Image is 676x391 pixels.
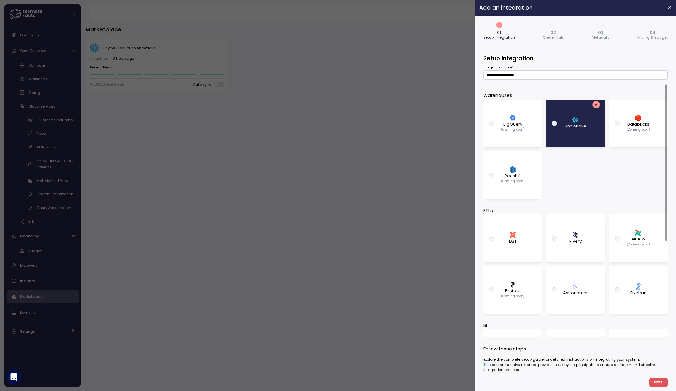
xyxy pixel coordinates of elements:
p: Warehouses [483,92,668,99]
p: (Coming soon) [627,127,650,132]
span: 2 [548,20,559,30]
p: Databricks [627,121,649,127]
div: Open Intercom Messenger [6,369,22,385]
h2: Add an integration [479,5,662,10]
span: Metadata [592,36,610,39]
button: 101Setup integration [483,20,515,41]
h3: Setup integration [483,54,668,62]
p: Astronomer [563,290,588,296]
span: 4 [647,20,658,30]
span: Setup integration [483,36,515,39]
p: Rivery [570,238,582,244]
p: BigQuery [503,121,522,127]
p: Snowflake [565,123,586,129]
p: (Coming soon) [627,242,650,247]
span: Pricing & Budget [637,36,668,39]
button: 303Metadata [592,20,610,41]
button: 202Credentials [543,20,564,41]
p: (Coming soon) [501,294,525,298]
p: Fivetran [630,290,647,296]
p: Follow these steps [483,345,668,353]
button: Next [649,378,668,387]
span: 1 [494,20,505,30]
p: Prefect [505,288,520,294]
button: 404Pricing & Budget [637,20,668,41]
p: DBT [509,238,517,244]
div: Explore the complete setup guide for detailed instructions on integrating your system. comprehens... [483,357,668,372]
span: 01 [497,30,501,35]
p: (Coming soon) [501,179,525,184]
span: 04 [650,30,655,35]
span: 02 [551,30,556,35]
span: 3 [596,20,606,30]
p: (Coming soon) [501,127,525,132]
span: 03 [598,30,603,35]
span: Next [654,378,663,387]
p: Redshift [505,173,521,179]
p: BI [483,322,668,329]
p: ETLs [483,207,668,214]
span: Credentials [543,36,564,39]
a: This [483,362,491,367]
p: Airflow [631,236,645,242]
